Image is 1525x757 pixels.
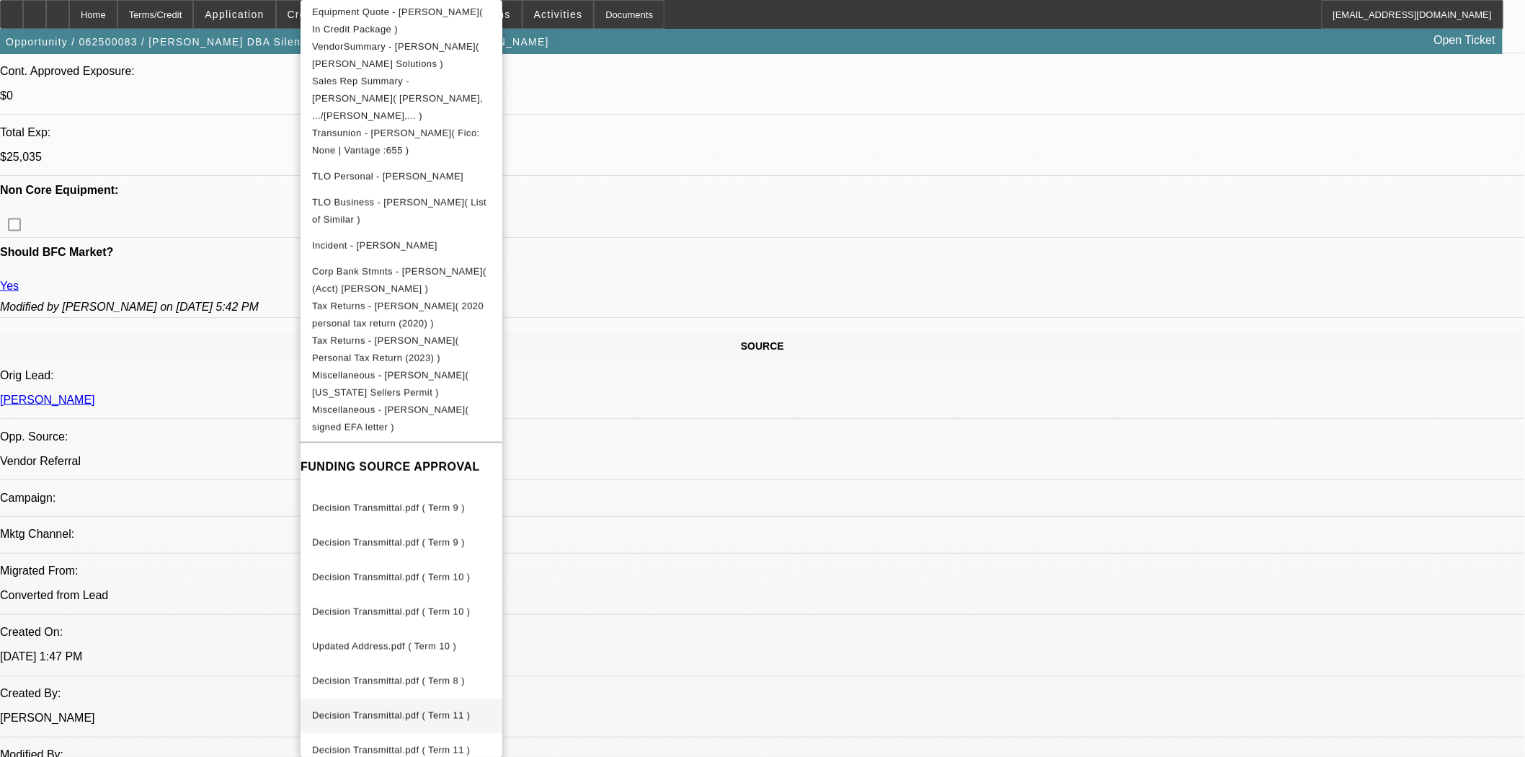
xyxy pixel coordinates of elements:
h4: FUNDING SOURCE APPROVAL [301,459,502,476]
span: Decision Transmittal.pdf ( Term 11 ) [312,710,471,721]
button: Miscellaneous - Justin Montello( Wisconsin Sellers Permit ) [301,367,502,402]
span: Miscellaneous - [PERSON_NAME]( signed EFA letter ) [312,404,468,433]
button: Decision Transmittal.pdf ( Term 10 ) [301,560,502,595]
button: Decision Transmittal.pdf ( Term 8 ) [301,664,502,699]
button: Decision Transmittal.pdf ( Term 10 ) [301,595,502,629]
span: Decision Transmittal.pdf ( Term 11 ) [312,745,471,756]
span: Decision Transmittal.pdf ( Term 9 ) [312,537,465,548]
span: Sales Rep Summary - [PERSON_NAME]( [PERSON_NAME], .../[PERSON_NAME],... ) [312,76,483,121]
span: Incident - [PERSON_NAME] [312,240,437,251]
button: Incident - Montello, Justin [301,229,502,263]
button: Transunion - Montello, Justin( Fico: None | Vantage :655 ) [301,125,502,159]
button: Decision Transmittal.pdf ( Term 9 ) [301,526,502,560]
button: TLO Business - Justin Montello( List of Similar ) [301,194,502,229]
button: TLO Personal - Montello, Justin [301,159,502,194]
button: Corp Bank Stmnts - Justin Montello( (Acct) Justin J Montello ) [301,263,502,298]
button: Decision Transmittal.pdf ( Term 11 ) [301,699,502,733]
span: Miscellaneous - [PERSON_NAME]( [US_STATE] Sellers Permit ) [312,370,468,398]
span: Corp Bank Stmnts - [PERSON_NAME]( (Acct) [PERSON_NAME] ) [312,266,486,294]
span: Updated Address.pdf ( Term 10 ) [312,641,456,652]
button: Sales Rep Summary - Justin Montello( Wesolowski, .../Wesolowski,... ) [301,73,502,125]
button: Miscellaneous - Justin Montello( signed EFA letter ) [301,402,502,436]
span: Tax Returns - [PERSON_NAME]( Personal Tax Return (2023) ) [312,335,459,363]
span: Equipment Quote - [PERSON_NAME]( In Credit Package ) [312,6,483,35]
span: Transunion - [PERSON_NAME]( Fico: None | Vantage :655 ) [312,128,480,156]
span: VendorSummary - [PERSON_NAME]( [PERSON_NAME] Solutions ) [312,41,479,69]
span: TLO Personal - [PERSON_NAME] [312,171,463,182]
button: Equipment Quote - Justin Montello( In Credit Package ) [301,4,502,38]
span: Tax Returns - [PERSON_NAME]( 2020 personal tax return (2020) ) [312,301,484,329]
span: Decision Transmittal.pdf ( Term 10 ) [312,606,471,617]
button: Tax Returns - Montello, Justin( 2020 personal tax return (2020) ) [301,298,502,332]
button: Decision Transmittal.pdf ( Term 9 ) [301,491,502,526]
span: Decision Transmittal.pdf ( Term 8 ) [312,676,465,686]
span: TLO Business - [PERSON_NAME]( List of Similar ) [312,197,486,225]
span: Decision Transmittal.pdf ( Term 9 ) [312,503,465,513]
button: VendorSummary - Justin Montello( Hirsch Solutions ) [301,38,502,73]
span: Decision Transmittal.pdf ( Term 10 ) [312,572,471,583]
button: Tax Returns - Montello, Justin( Personal Tax Return (2023) ) [301,332,502,367]
button: Updated Address.pdf ( Term 10 ) [301,629,502,664]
